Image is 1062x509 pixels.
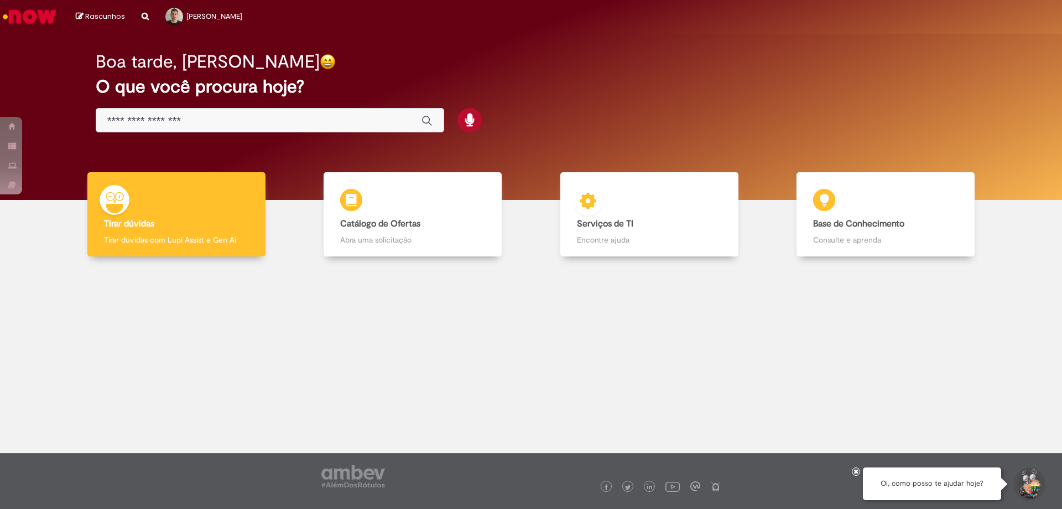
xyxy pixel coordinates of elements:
[186,12,242,21] span: [PERSON_NAME]
[647,484,653,491] img: logo_footer_linkedin.png
[295,172,532,257] a: Catálogo de Ofertas Abra uma solicitação
[665,479,680,493] img: logo_footer_youtube.png
[320,54,336,70] img: happy-face.png
[690,481,700,491] img: logo_footer_workplace.png
[813,234,958,245] p: Consulte e aprenda
[321,465,385,487] img: logo_footer_ambev_rotulo_gray.png
[76,12,125,22] a: Rascunhos
[577,218,633,229] b: Serviços de TI
[1012,467,1045,501] button: Iniciar Conversa de Suporte
[768,172,1004,257] a: Base de Conhecimento Consulte e aprenda
[711,481,721,491] img: logo_footer_naosei.png
[531,172,768,257] a: Serviços de TI Encontre ajuda
[1,6,58,28] img: ServiceNow
[96,77,967,96] h2: O que você procura hoje?
[863,467,1001,500] div: Oi, como posso te ajudar hoje?
[340,218,420,229] b: Catálogo de Ofertas
[96,52,320,71] h2: Boa tarde, [PERSON_NAME]
[104,234,249,245] p: Tirar dúvidas com Lupi Assist e Gen Ai
[58,172,295,257] a: Tirar dúvidas Tirar dúvidas com Lupi Assist e Gen Ai
[625,485,631,490] img: logo_footer_twitter.png
[85,11,125,22] span: Rascunhos
[603,485,609,490] img: logo_footer_facebook.png
[104,218,154,229] b: Tirar dúvidas
[577,234,722,245] p: Encontre ajuda
[340,234,485,245] p: Abra uma solicitação
[813,218,904,229] b: Base de Conhecimento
